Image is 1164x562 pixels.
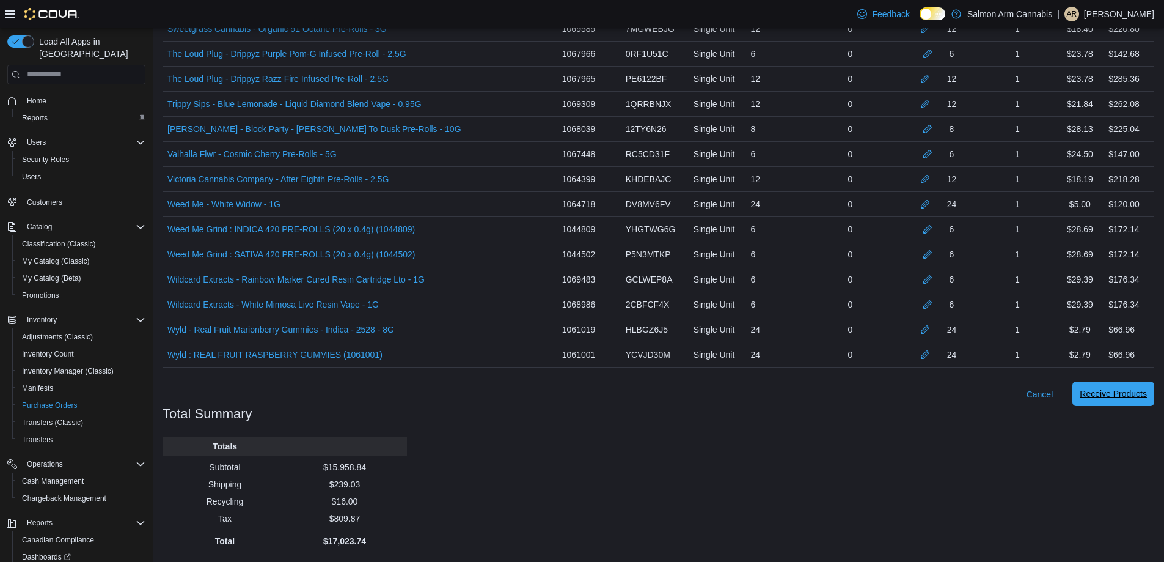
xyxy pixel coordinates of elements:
a: Cash Management [17,474,89,489]
span: 2CBFCF4X [626,297,670,312]
div: $66.96 [1108,322,1135,337]
span: Catalog [27,222,52,232]
span: Customers [27,198,62,207]
div: 12 [947,72,957,86]
div: Single Unit [689,67,746,91]
span: Receive Products [1080,388,1147,400]
div: 1 [978,42,1056,66]
a: Wyld - Real Fruit Marionberry Gummies - Indica - 2528 - 8G [167,322,394,337]
div: Single Unit [689,217,746,242]
div: $176.34 [1108,272,1140,287]
div: 24 [746,342,805,367]
span: Chargeback Management [17,491,145,506]
div: $120.00 [1108,197,1140,212]
a: The Loud Plug - Drippyz Purple Pom-G Infused Pre-Roll - 2.5G [167,46,406,61]
div: 1 [978,242,1056,267]
div: $2.79 [1056,342,1104,367]
div: Single Unit [689,142,746,166]
div: $23.78 [1056,67,1104,91]
button: Operations [22,457,68,471]
p: [PERSON_NAME] [1084,7,1154,21]
span: 12TY6N26 [626,122,667,136]
span: Manifests [22,383,53,393]
div: 0 [805,267,896,292]
div: 24 [746,317,805,342]
a: Customers [22,195,67,210]
a: Manifests [17,381,58,396]
a: Wildcard Extracts - Rainbow Marker Cured Resin Cartridge Lto - 1G [167,272,425,287]
div: $172.14 [1108,222,1140,237]
div: 0 [805,67,896,91]
span: 1069589 [562,21,596,36]
span: 1067448 [562,147,596,161]
div: $28.69 [1056,217,1104,242]
div: 1 [978,192,1056,216]
span: My Catalog (Classic) [22,256,90,266]
div: 0 [805,167,896,191]
h3: Total Summary [163,407,252,421]
div: 24 [947,197,957,212]
span: Classification (Classic) [22,239,96,249]
div: $24.50 [1056,142,1104,166]
div: $147.00 [1108,147,1140,161]
div: 24 [947,322,957,337]
p: | [1057,7,1060,21]
span: Security Roles [17,152,145,167]
div: 6 [746,217,805,242]
span: 1061001 [562,347,596,362]
div: $29.39 [1056,292,1104,317]
span: Cash Management [17,474,145,489]
span: 1069483 [562,272,596,287]
span: Users [22,172,41,182]
button: Cancel [1022,382,1058,407]
span: My Catalog (Beta) [17,271,145,286]
a: Security Roles [17,152,74,167]
div: 1 [978,267,1056,292]
span: My Catalog (Beta) [22,273,81,283]
span: Inventory [22,312,145,327]
button: Security Roles [12,151,150,168]
button: Transfers [12,431,150,448]
span: Purchase Orders [22,401,78,410]
span: Load All Apps in [GEOGRAPHIC_DATA] [34,35,145,60]
div: 6 [950,147,954,161]
span: Customers [22,194,145,209]
div: 1 [978,117,1056,141]
a: Weed Me - White Widow - 1G [167,197,280,212]
button: Users [12,168,150,185]
div: Single Unit [689,317,746,342]
p: $16.00 [287,495,402,508]
a: Inventory Count [17,347,79,361]
span: Feedback [872,8,909,20]
a: Canadian Compliance [17,533,99,547]
div: $220.80 [1108,21,1140,36]
a: Users [17,169,46,184]
a: Wildcard Extracts - White Mimosa Live Resin Vape - 1G [167,297,379,312]
span: Promotions [17,288,145,303]
button: Reports [2,514,150,531]
button: Users [22,135,51,150]
span: PE6122BF [626,72,667,86]
div: 0 [805,92,896,116]
div: 1 [978,17,1056,41]
span: Reports [22,516,145,530]
span: Manifests [17,381,145,396]
div: 0 [805,317,896,342]
div: 0 [805,342,896,367]
span: Security Roles [22,155,69,165]
div: 0 [805,142,896,166]
p: $239.03 [287,478,402,490]
button: Home [2,92,150,109]
span: Transfers [17,432,145,447]
div: 24 [947,347,957,362]
div: 0 [805,42,896,66]
div: 0 [805,242,896,267]
button: Receive Products [1072,382,1154,406]
div: 12 [947,21,957,36]
div: $66.96 [1108,347,1135,362]
a: Valhalla Flwr - Cosmic Cherry Pre-Rolls - 5G [167,147,337,161]
button: Reports [22,516,57,530]
span: 1044809 [562,222,596,237]
p: Recycling [167,495,282,508]
span: Operations [27,459,63,469]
